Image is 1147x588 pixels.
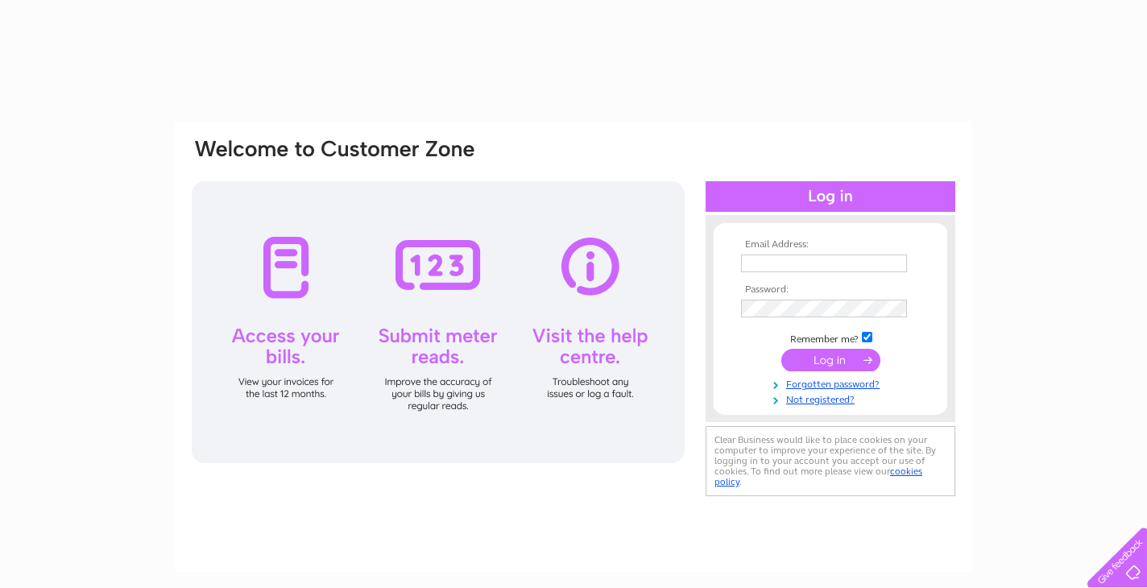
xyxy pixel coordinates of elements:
a: cookies policy [714,466,922,487]
td: Remember me? [737,329,924,346]
th: Password: [737,284,924,296]
th: Email Address: [737,239,924,251]
a: Forgotten password? [741,375,924,391]
div: Clear Business would like to place cookies on your computer to improve your experience of the sit... [706,426,955,496]
a: Not registered? [741,391,924,406]
input: Submit [781,349,880,371]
